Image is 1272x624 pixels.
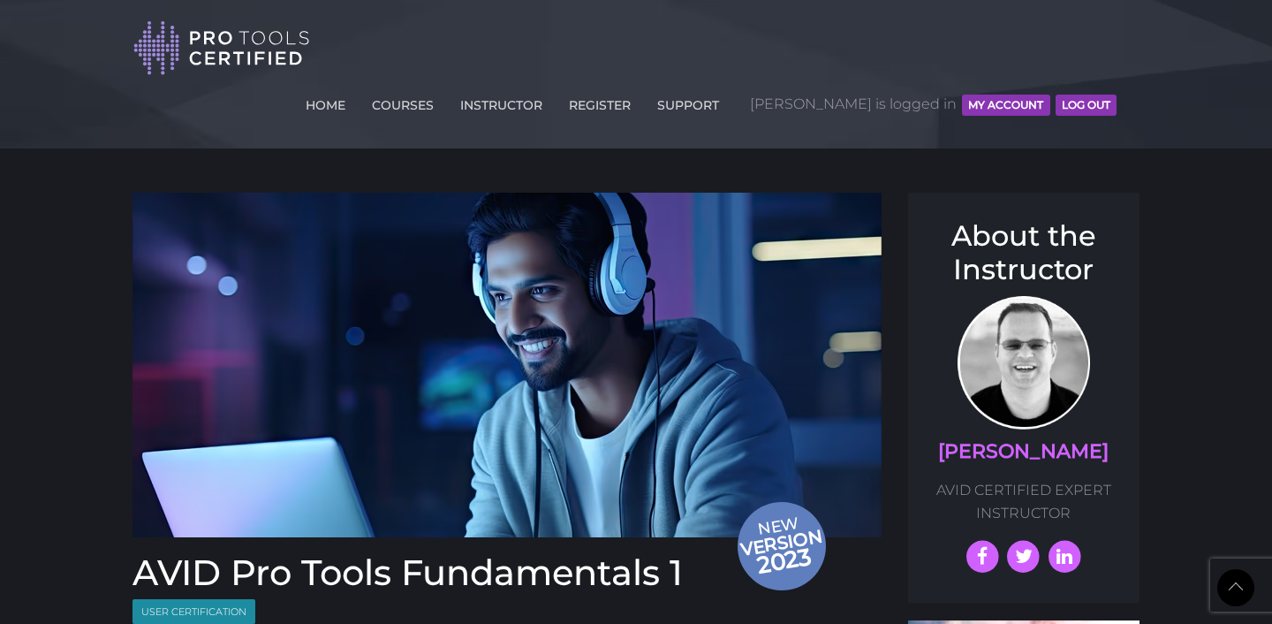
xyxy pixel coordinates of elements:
[737,513,830,582] span: New
[962,95,1049,116] button: MY ACCOUNT
[926,479,1123,524] p: AVID CERTIFIED EXPERT INSTRUCTOR
[938,439,1109,463] a: [PERSON_NAME]
[1217,569,1254,606] a: Back to Top
[738,539,830,582] span: 2023
[653,88,723,116] a: SUPPORT
[367,88,438,116] a: COURSES
[958,296,1090,430] img: AVID Expert Instructor, Professor Scott Beckett profile photo
[133,19,310,77] img: Pro Tools Certified Logo
[456,88,547,116] a: INSTRUCTOR
[564,88,635,116] a: REGISTER
[132,193,882,537] img: Pro tools certified Fundamentals 1 Course cover
[132,193,882,537] a: Newversion 2023
[750,78,1117,131] span: [PERSON_NAME] is logged in
[1056,95,1117,116] button: Log Out
[926,219,1123,287] h3: About the Instructor
[132,555,882,590] h1: AVID Pro Tools Fundamentals 1
[737,530,825,554] span: version
[301,88,350,116] a: HOME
